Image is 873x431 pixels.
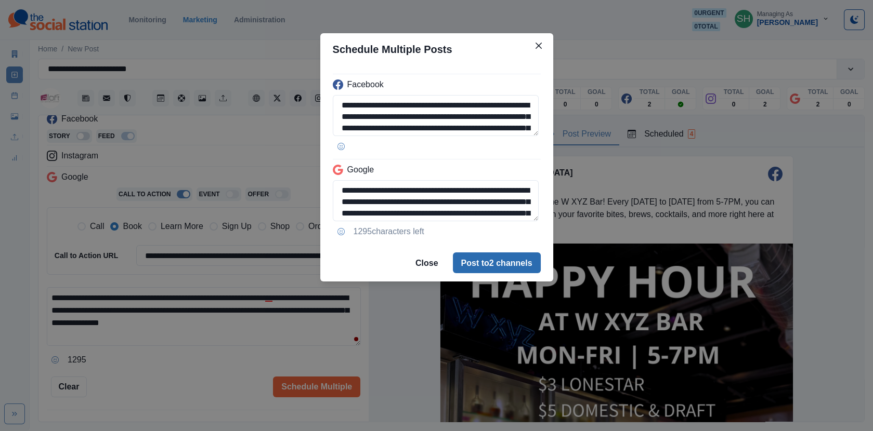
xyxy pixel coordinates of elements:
[320,33,553,65] header: Schedule Multiple Posts
[333,138,349,155] button: Opens Emoji Picker
[453,252,541,273] button: Post to2 channels
[347,78,384,91] p: Facebook
[347,164,374,176] p: Google
[530,37,547,54] button: Close
[354,225,424,238] p: 1295 characters left
[333,223,349,240] button: Opens Emoji Picker
[407,252,447,273] button: Close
